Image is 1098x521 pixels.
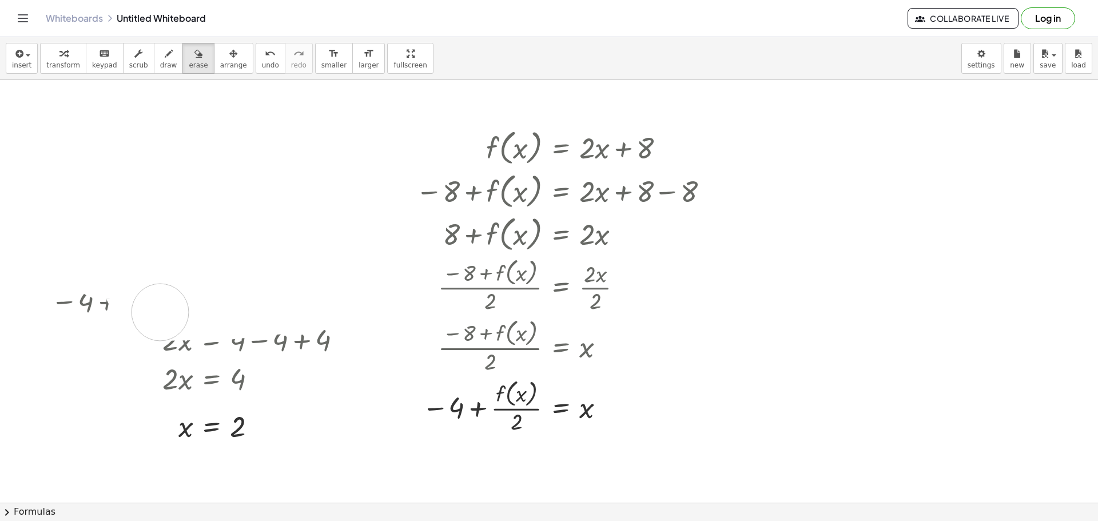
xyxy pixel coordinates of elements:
[285,43,313,74] button: redoredo
[328,47,339,61] i: format_size
[359,61,379,69] span: larger
[129,61,148,69] span: scrub
[99,47,110,61] i: keyboard
[182,43,214,74] button: erase
[40,43,86,74] button: transform
[46,13,103,24] a: Whiteboards
[968,61,995,69] span: settings
[291,61,307,69] span: redo
[189,61,208,69] span: erase
[908,8,1019,29] button: Collaborate Live
[160,61,177,69] span: draw
[265,47,276,61] i: undo
[86,43,124,74] button: keyboardkeypad
[1004,43,1031,74] button: new
[1071,61,1086,69] span: load
[961,43,1001,74] button: settings
[6,43,38,74] button: insert
[363,47,374,61] i: format_size
[256,43,285,74] button: undoundo
[92,61,117,69] span: keypad
[12,61,31,69] span: insert
[1010,61,1024,69] span: new
[387,43,433,74] button: fullscreen
[1065,43,1092,74] button: load
[123,43,154,74] button: scrub
[262,61,279,69] span: undo
[154,43,184,74] button: draw
[214,43,253,74] button: arrange
[293,47,304,61] i: redo
[14,9,32,27] button: Toggle navigation
[1040,61,1056,69] span: save
[1021,7,1075,29] button: Log in
[393,61,427,69] span: fullscreen
[1033,43,1063,74] button: save
[321,61,347,69] span: smaller
[220,61,247,69] span: arrange
[46,61,80,69] span: transform
[917,13,1009,23] span: Collaborate Live
[315,43,353,74] button: format_sizesmaller
[352,43,385,74] button: format_sizelarger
